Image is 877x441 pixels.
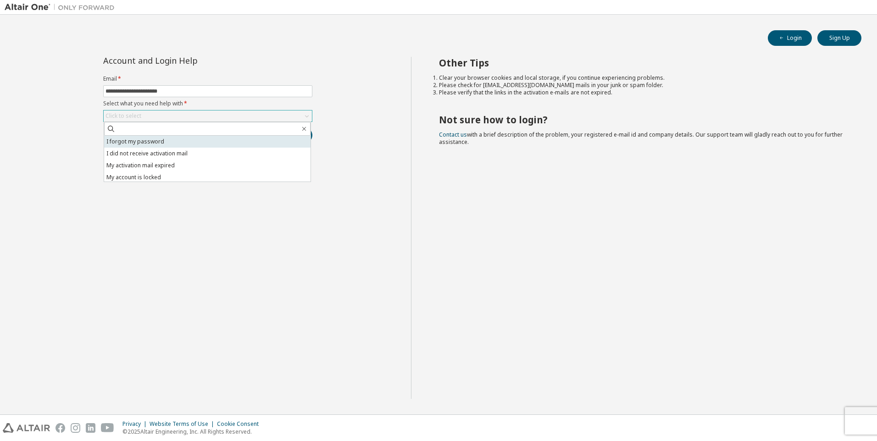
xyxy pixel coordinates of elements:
[105,112,141,120] div: Click to select
[5,3,119,12] img: Altair One
[3,423,50,433] img: altair_logo.svg
[122,428,264,435] p: © 2025 Altair Engineering, Inc. All Rights Reserved.
[71,423,80,433] img: instagram.svg
[439,74,845,82] li: Clear your browser cookies and local storage, if you continue experiencing problems.
[817,30,861,46] button: Sign Up
[104,110,312,121] div: Click to select
[150,420,217,428] div: Website Terms of Use
[439,57,845,69] h2: Other Tips
[439,131,467,138] a: Contact us
[439,114,845,126] h2: Not sure how to login?
[103,57,271,64] div: Account and Login Help
[101,423,114,433] img: youtube.svg
[768,30,812,46] button: Login
[439,89,845,96] li: Please verify that the links in the activation e-mails are not expired.
[122,420,150,428] div: Privacy
[103,100,312,107] label: Select what you need help with
[103,75,312,83] label: Email
[104,136,311,148] li: I forgot my password
[217,420,264,428] div: Cookie Consent
[56,423,65,433] img: facebook.svg
[86,423,95,433] img: linkedin.svg
[439,131,843,146] span: with a brief description of the problem, your registered e-mail id and company details. Our suppo...
[439,82,845,89] li: Please check for [EMAIL_ADDRESS][DOMAIN_NAME] mails in your junk or spam folder.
